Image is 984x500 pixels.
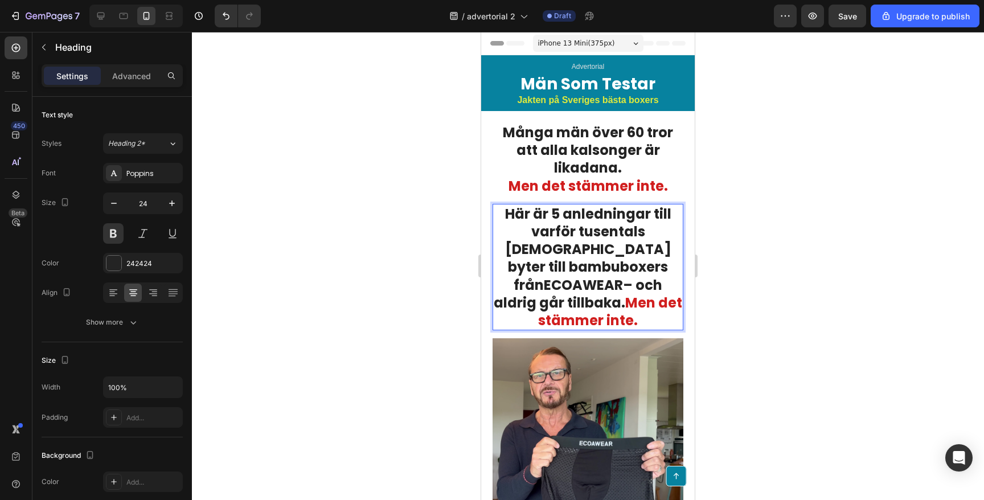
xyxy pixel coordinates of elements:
div: Upgrade to publish [880,10,970,22]
img: gempages_581776212536328948-42f3517a-d9e6-44d0-8b71-d3473529ebe9.jpg [11,306,202,497]
div: Beta [9,208,27,218]
div: Show more [86,317,139,328]
div: Undo/Redo [215,5,261,27]
div: Size [42,353,72,368]
span: Heading 2* [108,138,145,149]
span: advertorial 2 [467,10,515,22]
div: Add... [126,413,180,423]
button: Heading 2* [103,133,183,154]
div: Open Intercom Messenger [945,444,973,472]
div: Font [42,168,56,178]
span: Save [838,11,857,21]
div: Color [42,258,59,268]
p: Heading [55,40,178,54]
button: Save [829,5,866,27]
span: / [462,10,465,22]
div: Color [42,477,59,487]
p: Settings [56,70,88,82]
div: 242424 [126,259,180,269]
span: Draft [554,11,571,21]
div: Poppins [126,169,180,179]
div: Styles [42,138,61,149]
p: Advanced [112,70,151,82]
div: Size [42,195,72,211]
iframe: Design area [481,32,695,500]
div: Padding [42,412,68,423]
button: 7 [5,5,85,27]
button: Show more [42,312,183,333]
div: Align [42,285,73,301]
input: Auto [104,377,182,397]
div: Width [42,382,60,392]
div: Add... [126,477,180,487]
div: Text style [42,110,73,120]
div: Background [42,448,97,464]
button: Upgrade to publish [871,5,979,27]
div: 450 [11,121,27,130]
p: 7 [75,9,80,23]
